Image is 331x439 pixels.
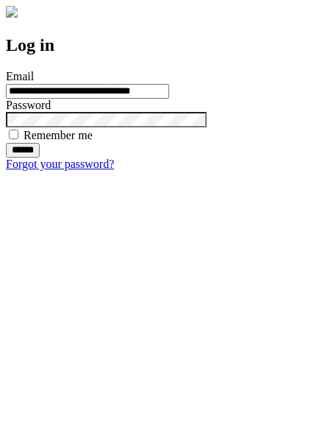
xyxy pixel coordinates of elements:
[6,35,325,55] h2: Log in
[6,6,18,18] img: logo-4e3dc11c47720685a147b03b5a06dd966a58ff35d612b21f08c02c0306f2b779.png
[6,158,114,170] a: Forgot your password?
[6,99,51,111] label: Password
[24,129,93,141] label: Remember me
[6,70,34,82] label: Email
